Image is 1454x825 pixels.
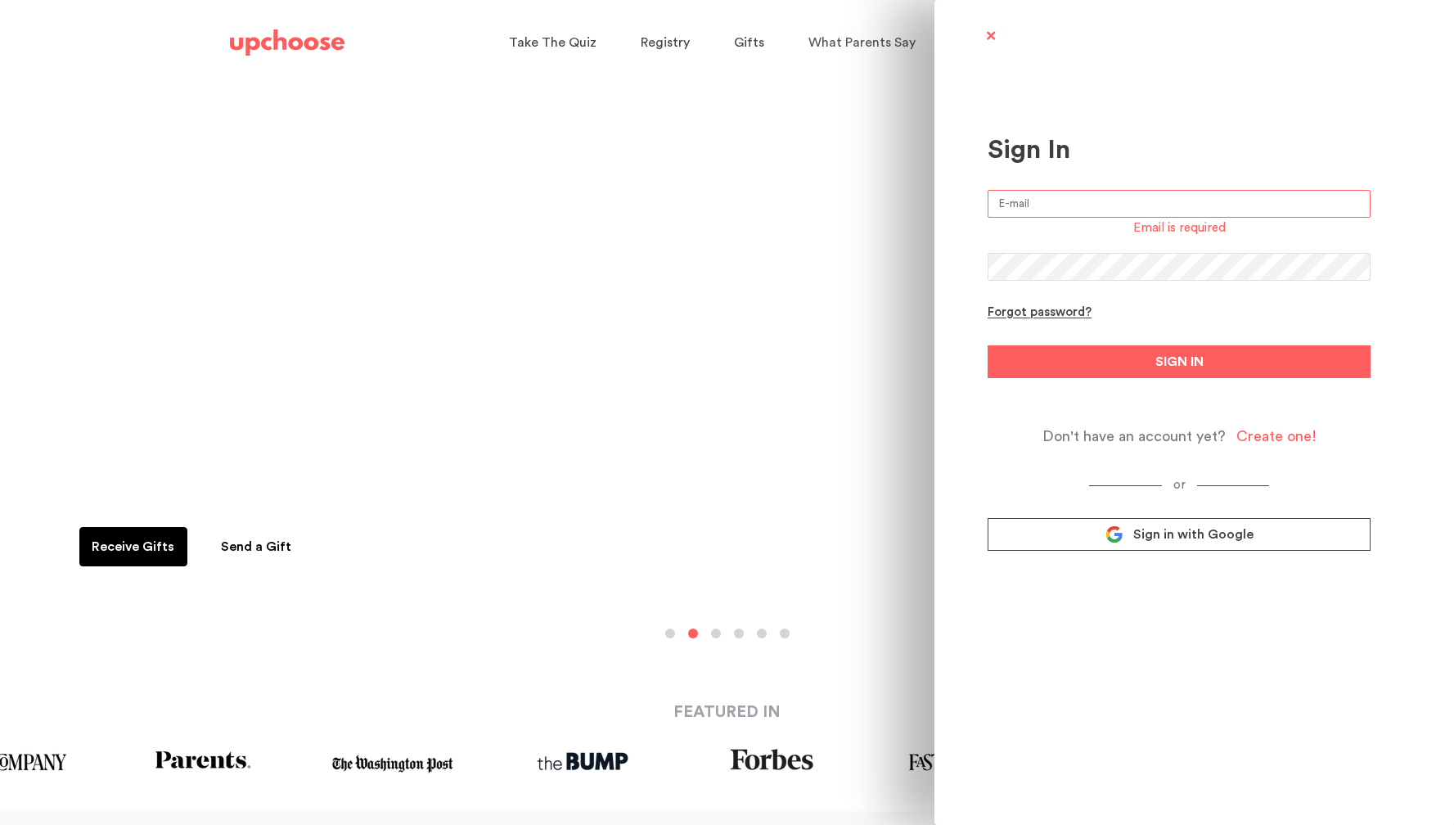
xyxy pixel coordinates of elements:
[988,305,1092,321] div: Forgot password?
[1236,427,1317,446] div: Create one!
[1042,427,1226,446] span: Don't have an account yet?
[988,134,1371,165] div: Sign In
[1133,526,1254,543] span: Sign in with Google
[1162,479,1197,491] span: or
[1155,352,1204,372] span: SIGN IN
[988,345,1371,378] button: SIGN IN
[988,190,1371,218] input: E-mail
[988,518,1371,551] a: Sign in with Google
[1133,221,1226,237] div: Email is required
